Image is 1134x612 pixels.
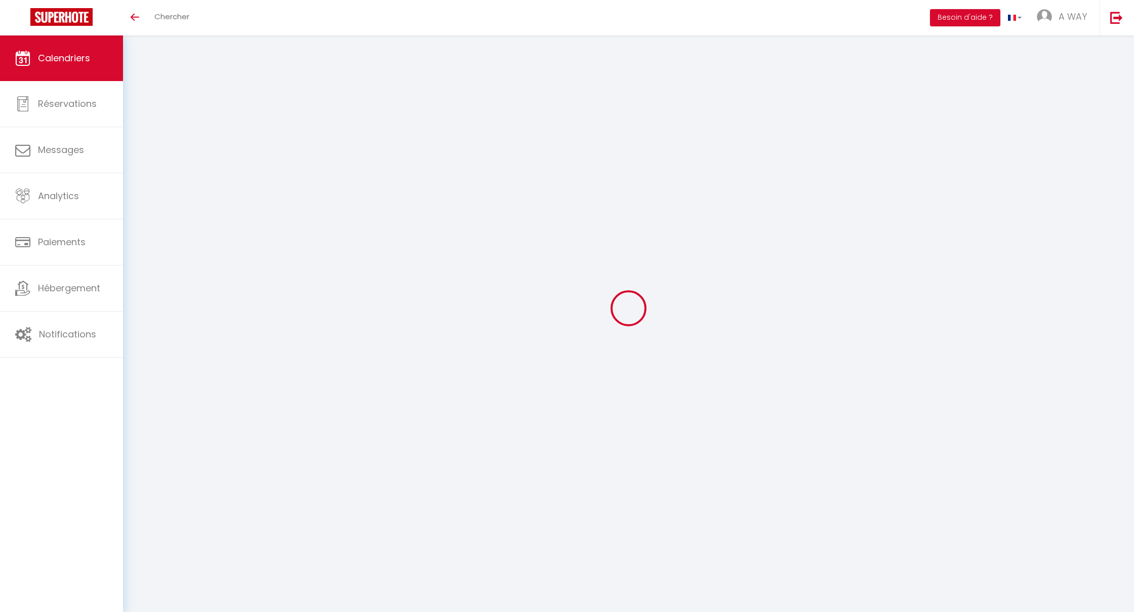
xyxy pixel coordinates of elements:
span: Paiements [38,236,86,248]
span: Chercher [154,11,189,22]
button: Besoin d'aide ? [930,9,1000,26]
span: Calendriers [38,52,90,64]
span: Hébergement [38,282,100,294]
span: A WAY [1059,10,1087,23]
img: logout [1110,11,1123,24]
span: Réservations [38,97,97,110]
span: Notifications [39,328,96,340]
img: ... [1037,9,1052,24]
span: Messages [38,143,84,156]
img: Super Booking [30,8,93,26]
span: Analytics [38,189,79,202]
